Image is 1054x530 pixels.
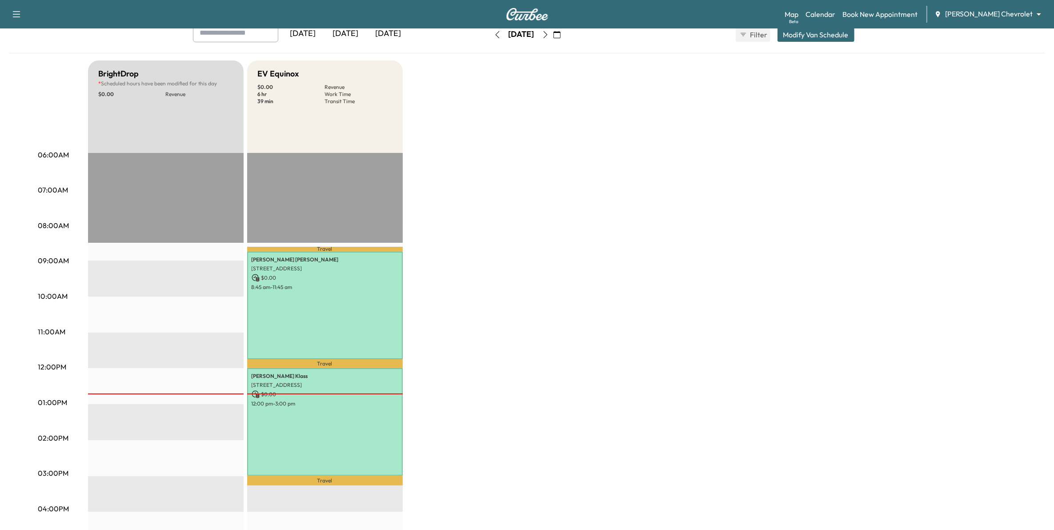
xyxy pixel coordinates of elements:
[38,149,69,160] p: 06:00AM
[252,284,398,291] p: 8:45 am - 11:45 am
[325,84,392,91] p: Revenue
[38,361,67,372] p: 12:00PM
[38,185,68,195] p: 07:00AM
[38,255,69,266] p: 09:00AM
[258,91,325,98] p: 6 hr
[252,274,398,282] p: $ 0.00
[252,265,398,272] p: [STREET_ADDRESS]
[785,9,798,20] a: MapBeta
[247,359,403,368] p: Travel
[750,29,766,40] span: Filter
[367,24,410,44] div: [DATE]
[38,326,66,337] p: 11:00AM
[247,476,403,486] p: Travel
[789,18,798,25] div: Beta
[325,24,367,44] div: [DATE]
[99,68,139,80] h5: BrightDrop
[99,91,166,98] p: $ 0.00
[258,84,325,91] p: $ 0.00
[38,433,69,443] p: 02:00PM
[38,291,68,301] p: 10:00AM
[509,29,534,40] div: [DATE]
[38,503,69,514] p: 04:00PM
[252,381,398,389] p: [STREET_ADDRESS]
[166,91,233,98] p: Revenue
[258,98,325,105] p: 39 min
[38,468,69,478] p: 03:00PM
[945,9,1033,19] span: [PERSON_NAME] Chevrolet
[842,9,918,20] a: Book New Appointment
[247,247,403,252] p: Travel
[252,390,398,398] p: $ 0.00
[806,9,835,20] a: Calendar
[258,68,299,80] h5: EV Equinox
[736,28,770,42] button: Filter
[325,98,392,105] p: Transit Time
[252,400,398,407] p: 12:00 pm - 3:00 pm
[252,373,398,380] p: [PERSON_NAME] Klass
[38,220,69,231] p: 08:00AM
[282,24,325,44] div: [DATE]
[506,8,549,20] img: Curbee Logo
[777,28,854,42] button: Modify Van Schedule
[99,80,233,87] p: Scheduled hours have been modified for this day
[38,397,68,408] p: 01:00PM
[252,256,398,263] p: [PERSON_NAME] [PERSON_NAME]
[325,91,392,98] p: Work Time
